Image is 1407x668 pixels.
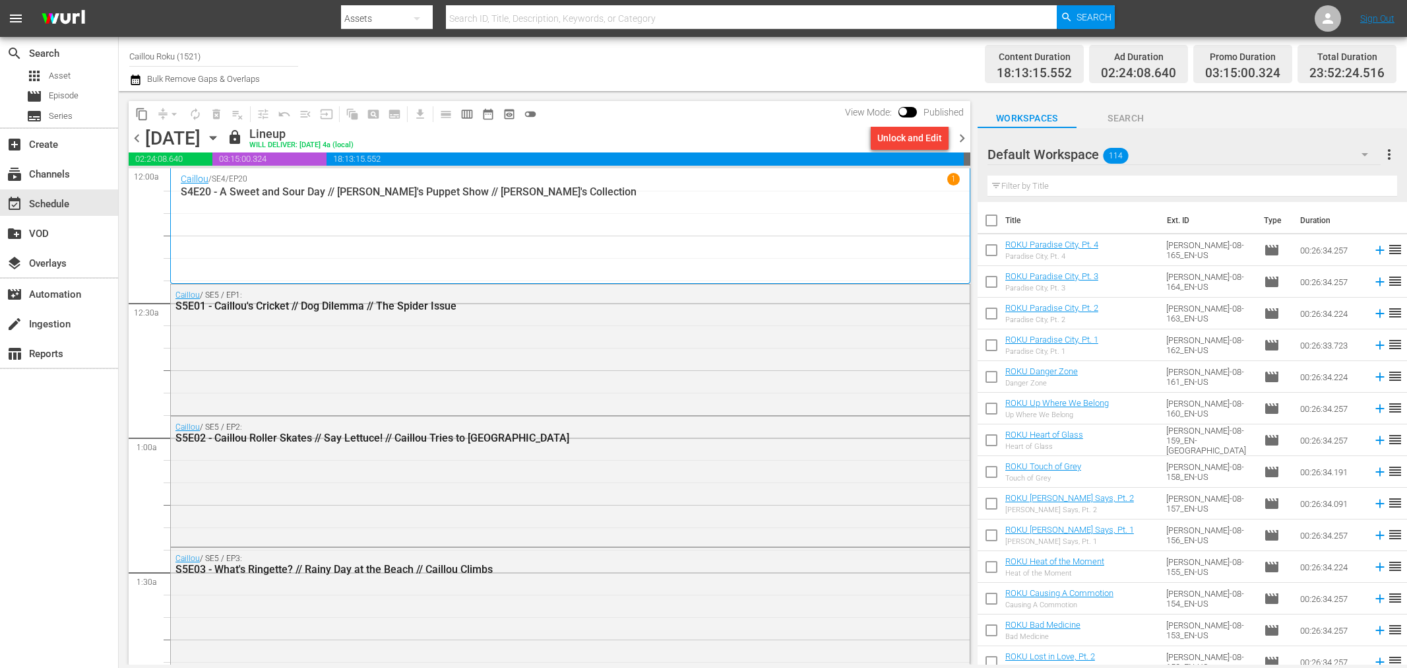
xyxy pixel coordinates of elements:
td: [PERSON_NAME]-08-165_EN-US [1161,234,1259,266]
td: [PERSON_NAME]-08-156_EN-US [1161,519,1259,551]
span: Workspaces [978,110,1077,127]
span: reorder [1387,527,1403,543]
span: Overlays [7,255,22,271]
span: reorder [1387,368,1403,384]
span: Published [917,107,970,117]
div: / SE5 / EP1: [175,290,892,312]
span: Create [7,137,22,152]
td: 00:26:34.257 [1295,266,1367,298]
div: Paradise City, Pt. 2 [1005,316,1098,324]
div: Touch of Grey [1005,474,1081,483]
svg: Add to Schedule [1373,243,1387,257]
span: reorder [1387,337,1403,352]
p: SE4 / [212,174,229,184]
span: 02:24:08.640 [129,152,212,166]
a: ROKU Causing A Commotion [1005,588,1113,598]
div: [DATE] [145,127,201,149]
span: reorder [1387,400,1403,416]
th: Title [1005,202,1159,239]
td: 00:26:34.191 [1295,456,1367,488]
td: [PERSON_NAME]-08-160_EN-US [1161,393,1259,424]
button: more_vert [1381,139,1397,170]
span: preview_outlined [503,108,516,121]
button: Unlock and Edit [871,126,949,150]
th: Ext. ID [1159,202,1256,239]
td: 00:26:34.224 [1295,298,1367,329]
span: Asset [26,68,42,84]
a: ROKU Up Where We Belong [1005,398,1109,408]
a: ROKU Paradise City, Pt. 2 [1005,303,1098,313]
span: View Mode: [838,107,898,117]
span: Copy Lineup [131,104,152,125]
svg: Add to Schedule [1373,623,1387,638]
div: Paradise City, Pt. 1 [1005,347,1098,356]
svg: Add to Schedule [1373,591,1387,606]
td: [PERSON_NAME]-08-157_EN-US [1161,488,1259,519]
span: Episode [26,88,42,104]
div: [PERSON_NAME] Says, Pt. 1 [1005,537,1134,546]
div: WILL DELIVER: [DATE] 4a (local) [249,141,354,150]
span: 18:13:15.552 [327,152,964,166]
span: Episode [1264,401,1280,417]
td: 00:26:34.224 [1295,361,1367,393]
a: ROKU Danger Zone [1005,366,1078,376]
div: Paradise City, Pt. 4 [1005,252,1098,261]
span: Search [1077,5,1111,29]
td: [PERSON_NAME]-08-162_EN-US [1161,329,1259,361]
svg: Add to Schedule [1373,433,1387,448]
div: Promo Duration [1205,48,1280,66]
span: Episode [49,89,78,102]
p: / [208,174,212,184]
svg: Add to Schedule [1373,338,1387,352]
div: S5E02 - Caillou Roller Skates // Say Lettuce! // Caillou Tries to [GEOGRAPHIC_DATA] [175,432,892,444]
span: Episode [1264,369,1280,385]
a: ROKU Lost in Love, Pt. 2 [1005,651,1095,661]
td: 00:26:34.257 [1295,615,1367,646]
svg: Add to Schedule [1373,401,1387,416]
span: Create Search Block [363,104,384,125]
span: reorder [1387,305,1403,321]
a: ROKU [PERSON_NAME] Says, Pt. 2 [1005,493,1134,503]
div: Up Where We Belong [1005,411,1109,419]
td: [PERSON_NAME]-08-155_EN-US [1161,551,1259,583]
span: menu [8,11,24,26]
p: EP20 [229,174,247,184]
div: S5E03 - What's Ringette? // Rainy Day at the Beach // Caillou Climbs [175,563,892,576]
span: content_copy [135,108,148,121]
span: Episode [1264,622,1280,638]
span: Create Series Block [384,104,405,125]
td: 00:26:34.257 [1295,519,1367,551]
td: [PERSON_NAME]-08-163_EN-US [1161,298,1259,329]
td: [PERSON_NAME]-08-159_EN-[GEOGRAPHIC_DATA] [1161,424,1259,456]
td: [PERSON_NAME]-08-153_EN-US [1161,615,1259,646]
div: Ad Duration [1101,48,1176,66]
span: date_range_outlined [482,108,495,121]
span: more_vert [1381,147,1397,162]
div: Heart of Glass [1005,442,1083,451]
span: search [7,46,22,61]
span: Episode [1264,464,1280,480]
span: Automation [7,286,22,302]
span: reorder [1387,495,1403,511]
div: Content Duration [997,48,1072,66]
span: reorder [1387,558,1403,574]
span: reorder [1387,432,1403,448]
div: Bad Medicine [1005,632,1080,641]
span: reorder [1387,242,1403,257]
div: Default Workspace [987,136,1381,173]
td: 00:26:34.224 [1295,551,1367,583]
span: 18:13:15.552 [997,66,1072,81]
span: Fill episodes with ad slates [295,104,316,125]
a: Caillou [175,290,200,300]
div: Unlock and Edit [877,126,942,150]
span: Channels [7,166,22,182]
td: [PERSON_NAME]-08-164_EN-US [1161,266,1259,298]
span: 114 [1103,142,1128,170]
span: reorder [1387,273,1403,289]
span: VOD [7,226,22,242]
span: Toggle to switch from Published to Draft view. [898,107,908,116]
svg: Add to Schedule [1373,560,1387,574]
a: ROKU [PERSON_NAME] Says, Pt. 1 [1005,525,1134,535]
span: 03:15:00.324 [1205,66,1280,81]
span: Episode [1264,306,1280,321]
